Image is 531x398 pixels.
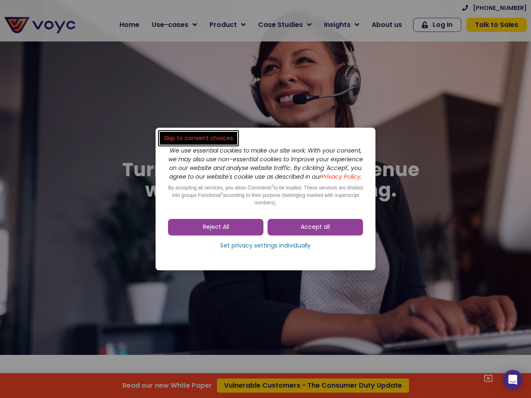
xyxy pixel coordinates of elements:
sup: 2 [221,191,223,195]
a: Privacy Policy [322,172,360,181]
i: We use essential cookies to make our site work. With your consent, we may also use non-essential ... [168,146,363,181]
span: Set privacy settings individually [220,242,311,250]
span: Reject All [203,223,229,231]
a: Reject All [168,219,263,235]
a: Skip to consent choices [160,132,237,145]
span: By accepting all services, you allow Comments to be loaded. These services are divided into group... [168,185,363,206]
span: Accept all [301,223,330,231]
sup: 2 [272,184,274,188]
a: Accept all [268,219,363,235]
a: Set privacy settings individually [168,240,363,252]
